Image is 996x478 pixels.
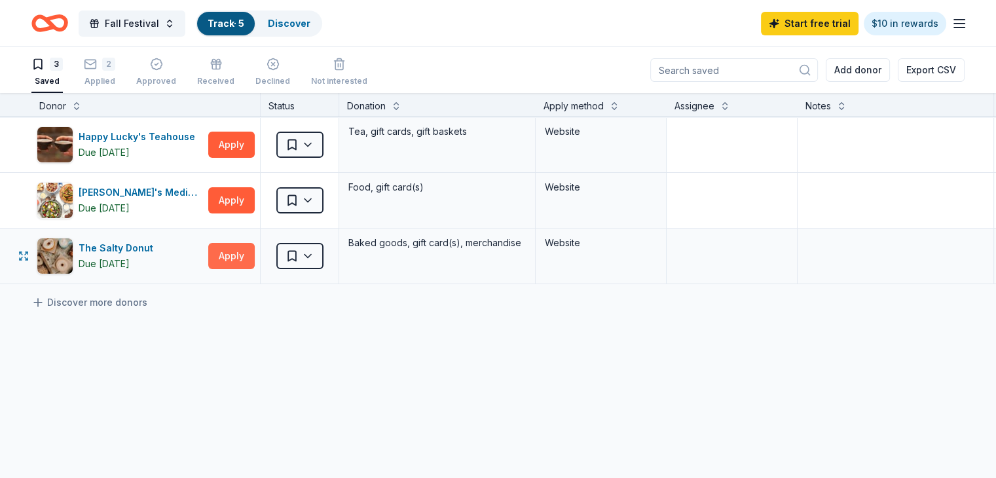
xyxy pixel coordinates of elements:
button: Not interested [311,52,367,93]
a: Track· 5 [208,18,244,29]
button: Approved [136,52,176,93]
div: Food, gift card(s) [347,178,527,196]
button: Export CSV [898,58,965,82]
button: Add donor [826,58,890,82]
div: Website [545,235,657,251]
button: 3Saved [31,52,63,93]
button: Track· 5Discover [196,10,322,37]
input: Search saved [650,58,818,82]
div: Notes [805,98,831,114]
div: Donor [39,98,66,114]
img: Image for The Salty Donut [37,238,73,274]
div: 3 [50,58,63,71]
div: 2 [102,58,115,71]
div: Declined [255,76,290,86]
div: The Salty Donut [79,240,158,256]
button: Received [197,52,234,93]
button: Declined [255,52,290,93]
button: Apply [208,187,255,213]
div: Approved [136,76,176,86]
div: Applied [84,76,115,86]
button: Image for The Salty DonutThe Salty DonutDue [DATE] [37,238,203,274]
button: Image for Taziki's Mediterranean Cafe[PERSON_NAME]'s Mediterranean CafeDue [DATE] [37,182,203,219]
a: Discover more donors [31,295,147,310]
button: Apply [208,132,255,158]
span: Fall Festival [105,16,159,31]
div: Assignee [674,98,714,114]
div: Donation [347,98,386,114]
div: Apply method [544,98,604,114]
div: Happy Lucky's Teahouse [79,129,200,145]
img: Image for Happy Lucky's Teahouse [37,127,73,162]
div: Not interested [311,76,367,86]
div: Website [545,179,657,195]
a: $10 in rewards [864,12,946,35]
button: Fall Festival [79,10,185,37]
button: Image for Happy Lucky's TeahouseHappy Lucky's TeahouseDue [DATE] [37,126,203,163]
div: [PERSON_NAME]'s Mediterranean Cafe [79,185,203,200]
div: Due [DATE] [79,256,130,272]
a: Home [31,8,68,39]
div: Baked goods, gift card(s), merchandise [347,234,527,252]
div: Due [DATE] [79,145,130,160]
img: Image for Taziki's Mediterranean Cafe [37,183,73,218]
div: Due [DATE] [79,200,130,216]
div: Saved [31,76,63,86]
div: Status [261,93,339,117]
button: 2Applied [84,52,115,93]
div: Received [197,76,234,86]
a: Discover [268,18,310,29]
div: Website [545,124,657,139]
button: Apply [208,243,255,269]
a: Start free trial [761,12,858,35]
div: Tea, gift cards, gift baskets [347,122,527,141]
